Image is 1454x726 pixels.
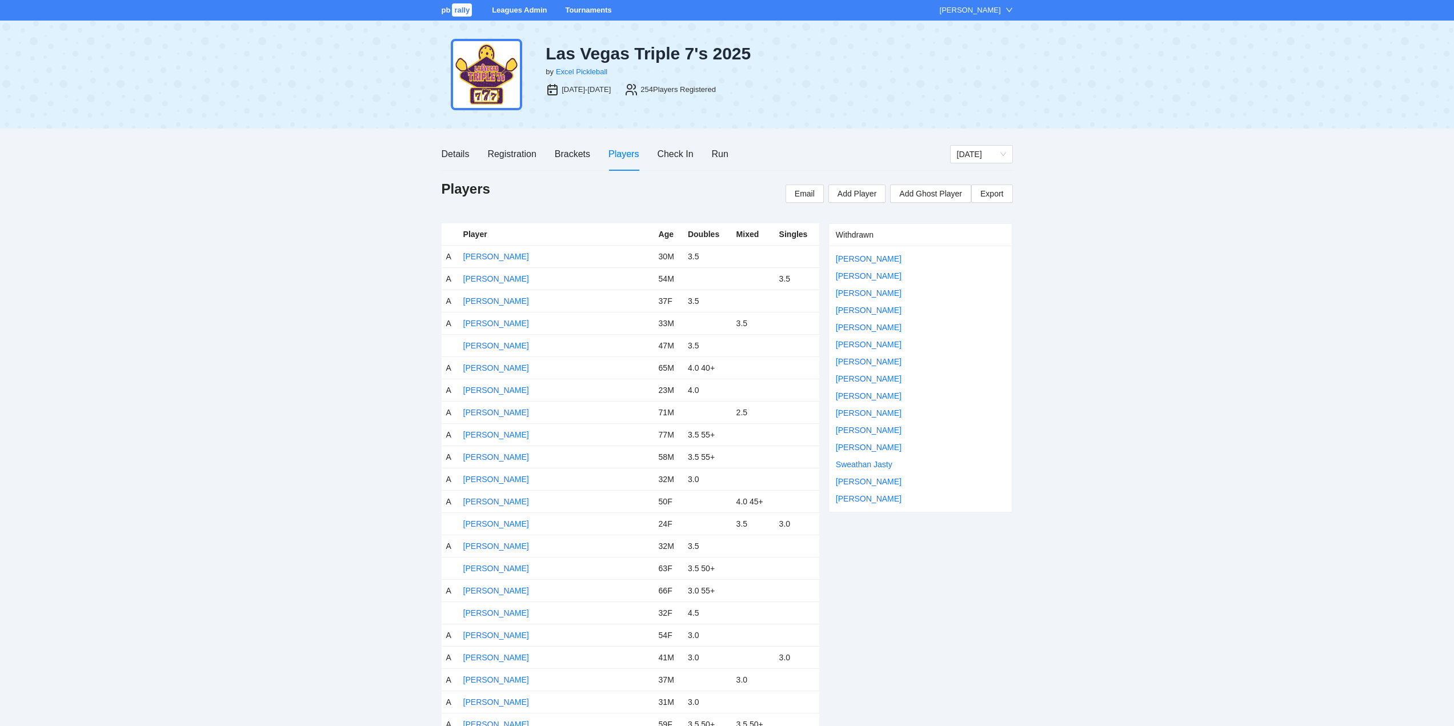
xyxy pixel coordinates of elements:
[654,312,683,334] td: 33M
[732,668,775,691] td: 3.0
[688,228,727,240] div: Doubles
[463,341,529,350] a: [PERSON_NAME]
[732,312,775,334] td: 3.5
[836,460,892,469] a: Sweathan Jasty
[775,512,819,535] td: 3.0
[775,646,819,668] td: 3.0
[828,184,886,203] button: Add Player
[463,519,529,528] a: [PERSON_NAME]
[836,426,902,435] a: [PERSON_NAME]
[654,512,683,535] td: 24F
[463,675,529,684] a: [PERSON_NAME]
[442,290,459,312] td: A
[442,646,459,668] td: A
[487,147,536,161] div: Registration
[836,340,902,349] a: [PERSON_NAME]
[836,357,902,366] a: [PERSON_NAME]
[451,39,522,110] img: tiple-sevens-24.png
[971,184,1012,203] a: Export
[683,356,732,379] td: 4.0 40+
[836,288,902,298] a: [PERSON_NAME]
[795,187,815,200] span: Email
[442,490,459,512] td: A
[940,5,1001,16] div: [PERSON_NAME]
[442,624,459,646] td: A
[463,497,529,506] a: [PERSON_NAME]
[546,66,554,78] div: by
[654,334,683,356] td: 47M
[654,290,683,312] td: 37F
[463,274,529,283] a: [PERSON_NAME]
[546,43,813,64] div: Las Vegas Triple 7's 2025
[442,668,459,691] td: A
[492,6,547,14] a: Leagues Admin
[442,401,459,423] td: A
[463,252,529,261] a: [PERSON_NAME]
[957,146,1006,163] span: Friday
[683,624,732,646] td: 3.0
[463,542,529,551] a: [PERSON_NAME]
[442,379,459,401] td: A
[442,147,470,161] div: Details
[732,401,775,423] td: 2.5
[463,386,529,395] a: [PERSON_NAME]
[683,423,732,446] td: 3.5 55+
[442,6,451,14] span: pb
[442,6,474,14] a: pbrally
[786,184,824,203] button: Email
[683,579,732,601] td: 3.0 55+
[654,356,683,379] td: 65M
[654,379,683,401] td: 23M
[654,668,683,691] td: 37M
[836,306,902,315] a: [PERSON_NAME]
[463,653,529,662] a: [PERSON_NAME]
[899,187,962,200] span: Add Ghost Player
[1006,6,1013,14] span: down
[442,423,459,446] td: A
[463,608,529,617] a: [PERSON_NAME]
[836,443,902,452] a: [PERSON_NAME]
[654,579,683,601] td: 66F
[654,490,683,512] td: 50F
[836,391,902,400] a: [PERSON_NAME]
[654,468,683,490] td: 32M
[683,557,732,579] td: 3.5 50+
[659,228,679,240] div: Age
[565,6,611,14] a: Tournaments
[463,296,529,306] a: [PERSON_NAME]
[836,374,902,383] a: [PERSON_NAME]
[654,535,683,557] td: 32M
[555,147,590,161] div: Brackets
[732,490,775,512] td: 4.0 45+
[654,691,683,713] td: 31M
[838,187,876,200] span: Add Player
[442,579,459,601] td: A
[836,224,1006,246] div: Withdrawn
[683,446,732,468] td: 3.5 55+
[654,423,683,446] td: 77M
[463,430,529,439] a: [PERSON_NAME]
[463,452,529,462] a: [PERSON_NAME]
[654,624,683,646] td: 54F
[442,356,459,379] td: A
[654,245,683,267] td: 30M
[712,147,728,161] div: Run
[836,271,902,280] a: [PERSON_NAME]
[890,184,971,203] button: Add Ghost Player
[657,147,693,161] div: Check In
[775,267,819,290] td: 3.5
[452,3,472,17] span: rally
[442,180,490,198] h1: Players
[463,363,529,372] a: [PERSON_NAME]
[654,646,683,668] td: 41M
[463,586,529,595] a: [PERSON_NAME]
[442,446,459,468] td: A
[683,245,732,267] td: 3.5
[836,323,902,332] a: [PERSON_NAME]
[463,228,650,240] div: Player
[442,691,459,713] td: A
[683,290,732,312] td: 3.5
[683,468,732,490] td: 3.0
[683,334,732,356] td: 3.5
[640,84,716,95] div: 254 Players Registered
